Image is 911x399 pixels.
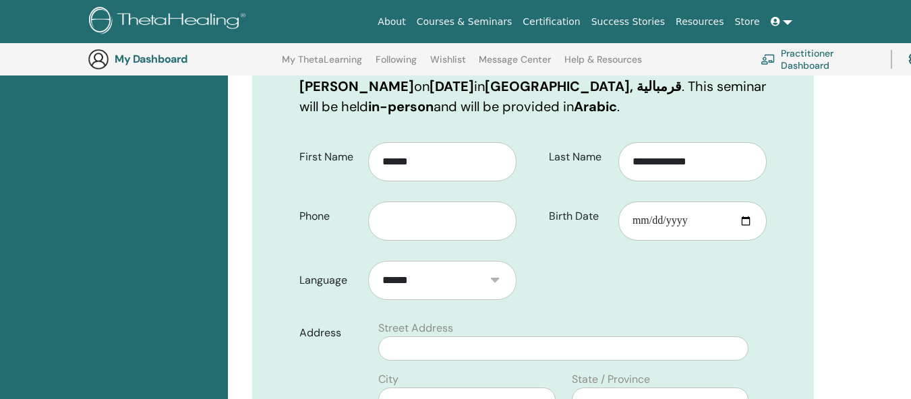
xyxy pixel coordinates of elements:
[761,44,875,74] a: Practitioner Dashboard
[411,9,518,34] a: Courses & Seminars
[539,144,618,170] label: Last Name
[761,54,775,65] img: chalkboard-teacher.svg
[376,54,417,75] a: Following
[115,53,249,65] h3: My Dashboard
[289,268,369,293] label: Language
[282,54,362,75] a: My ThetaLearning
[378,320,453,336] label: Street Address
[88,49,109,70] img: generic-user-icon.jpg
[289,204,369,229] label: Phone
[539,204,618,229] label: Birth Date
[299,57,564,95] b: Advanced DNA with [PERSON_NAME]
[378,371,399,388] label: City
[730,9,765,34] a: Store
[430,78,474,95] b: [DATE]
[430,54,466,75] a: Wishlist
[586,9,670,34] a: Success Stories
[670,9,730,34] a: Resources
[89,7,250,37] img: logo.png
[289,144,369,170] label: First Name
[517,9,585,34] a: Certification
[372,9,411,34] a: About
[299,56,767,117] p: You are registering for on in . This seminar will be held and will be provided in .
[564,54,642,75] a: Help & Resources
[485,78,682,95] b: [GEOGRAPHIC_DATA], قرمبالية
[479,54,551,75] a: Message Center
[289,320,371,346] label: Address
[574,98,617,115] b: Arabic
[572,371,650,388] label: State / Province
[368,98,434,115] b: in-person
